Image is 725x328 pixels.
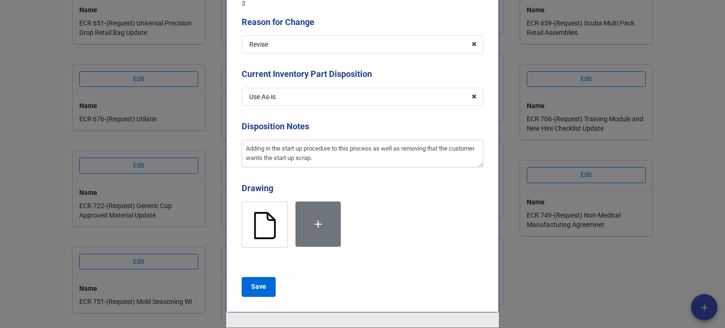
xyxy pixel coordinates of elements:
[242,277,276,297] button: Save
[251,282,266,292] b: Save
[249,93,276,100] div: Use As-is
[242,120,309,133] label: Disposition Notes
[242,202,295,255] div: WI-14-147 KLS Molding and Inspection.pdf
[242,202,287,247] img: empty_file_icon-icons.com_72420.png
[249,41,268,48] div: Revise
[242,182,273,195] label: Drawing
[242,140,483,168] textarea: Adding in the start up procedure to this process as well as removing that the customer wants the ...
[242,16,314,29] label: Reason for Change
[242,67,372,81] label: Current Inventory Part Disposition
